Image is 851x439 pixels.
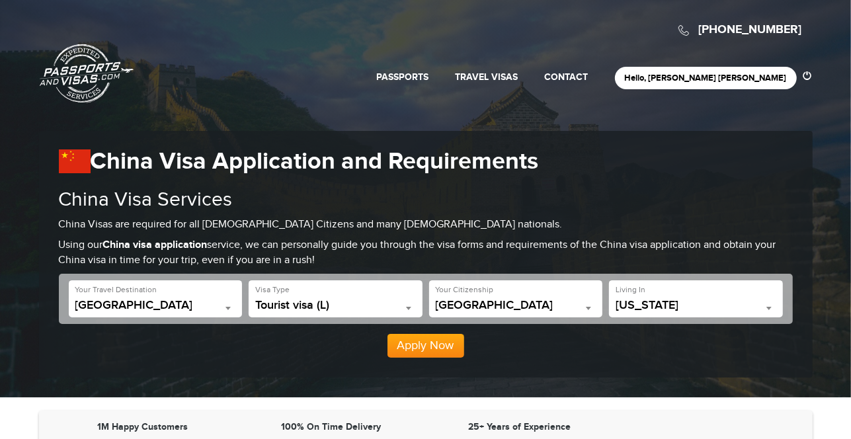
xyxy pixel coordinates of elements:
[98,421,188,432] strong: 1M Happy Customers
[282,421,382,432] strong: 100% On Time Delivery
[616,299,776,317] span: California
[75,284,157,296] label: Your Travel Destination
[436,299,596,317] span: United States
[618,420,799,436] iframe: Customer reviews powered by Trustpilot
[699,22,802,37] a: [PHONE_NUMBER]
[255,299,416,312] span: Tourist visa (L)
[75,299,236,317] span: China
[377,71,429,83] a: Passports
[545,71,588,83] a: Contact
[387,334,464,358] button: Apply Now
[616,299,776,312] span: California
[59,147,793,176] h1: China Visa Application and Requirements
[59,218,793,233] p: China Visas are required for all [DEMOGRAPHIC_DATA] Citizens and many [DEMOGRAPHIC_DATA] nationals.
[436,299,596,312] span: United States
[40,44,134,103] a: Passports & [DOMAIN_NAME]
[103,239,208,251] strong: China visa application
[436,284,494,296] label: Your Citizenship
[59,238,793,268] p: Using our service, we can personally guide you through the visa forms and requirements of the Chi...
[469,421,571,432] strong: 25+ Years of Experience
[255,299,416,317] span: Tourist visa (L)
[59,189,793,211] h2: China Visa Services
[456,71,518,83] a: Travel Visas
[75,299,236,312] span: China
[255,284,290,296] label: Visa Type
[616,284,645,296] label: Living In
[625,73,787,83] a: Hello, [PERSON_NAME] [PERSON_NAME]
